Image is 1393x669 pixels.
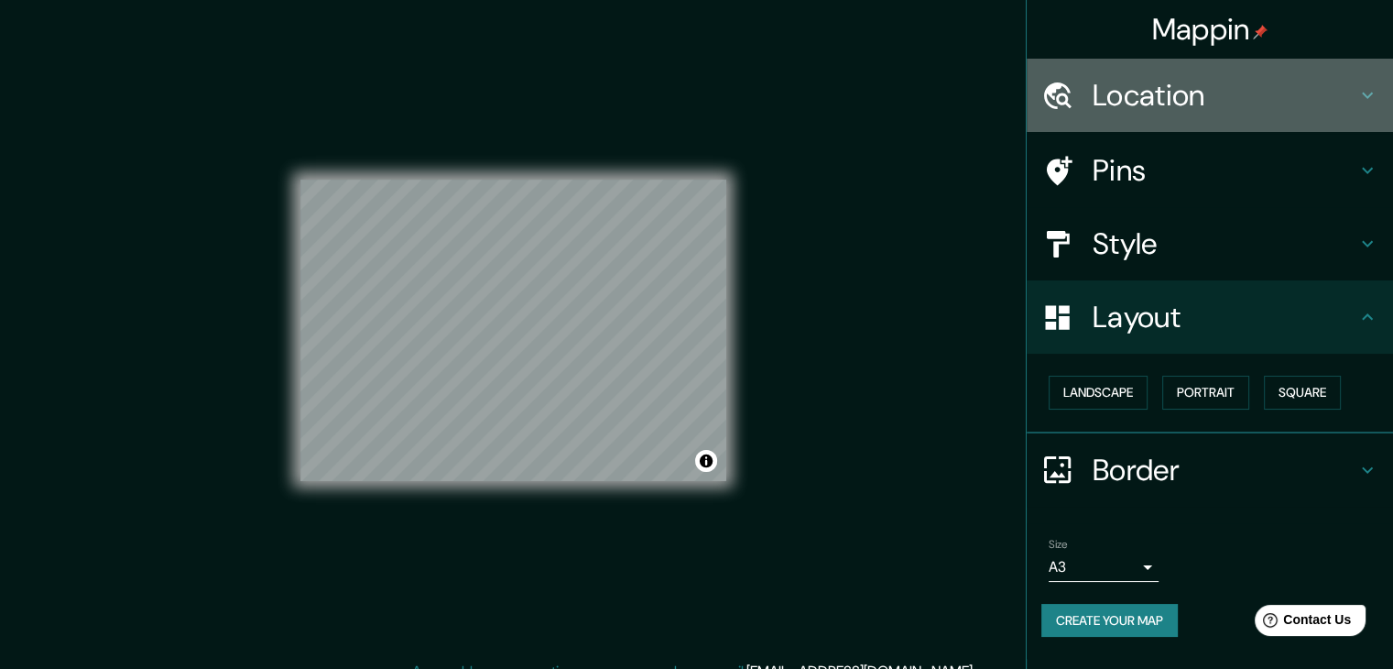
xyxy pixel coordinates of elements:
canvas: Map [300,180,726,481]
button: Create your map [1041,604,1178,638]
img: pin-icon.png [1253,25,1268,39]
h4: Location [1093,77,1356,114]
iframe: Help widget launcher [1230,598,1373,649]
h4: Mappin [1152,11,1268,48]
h4: Border [1093,452,1356,488]
div: Border [1027,433,1393,507]
button: Square [1264,376,1341,410]
div: A3 [1049,553,1159,582]
h4: Style [1093,225,1356,262]
button: Portrait [1162,376,1249,410]
h4: Layout [1093,299,1356,335]
div: Style [1027,207,1393,280]
div: Location [1027,59,1393,132]
div: Layout [1027,280,1393,354]
button: Toggle attribution [695,450,717,472]
h4: Pins [1093,152,1356,189]
div: Pins [1027,134,1393,207]
label: Size [1049,536,1068,552]
button: Landscape [1049,376,1148,410]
